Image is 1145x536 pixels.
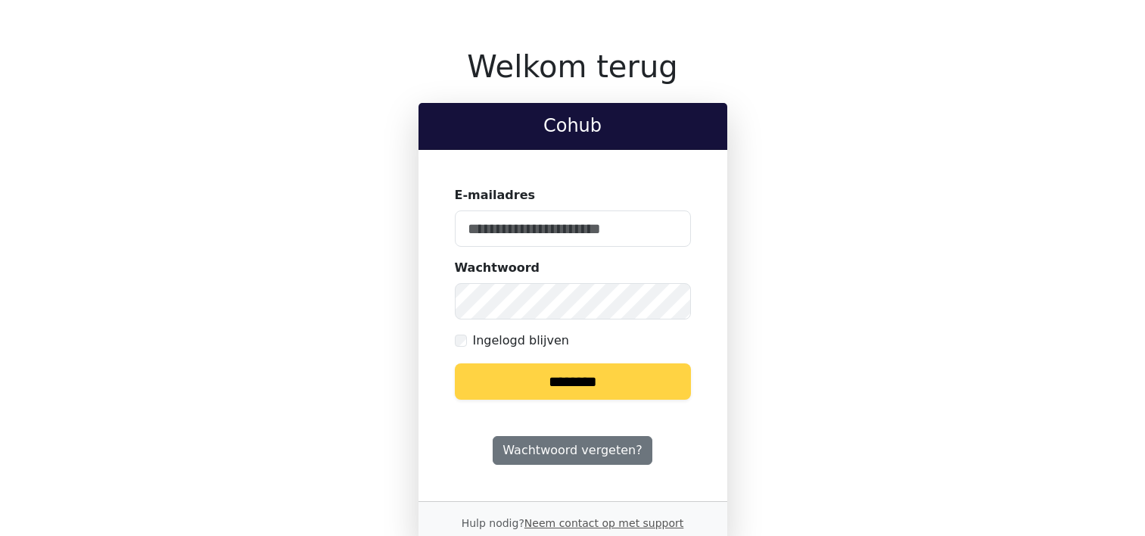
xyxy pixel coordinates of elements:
label: Wachtwoord [455,259,540,277]
a: Neem contact op met support [524,517,683,529]
label: E-mailadres [455,186,536,204]
h2: Cohub [431,115,715,137]
h1: Welkom terug [418,48,727,85]
a: Wachtwoord vergeten? [493,436,652,465]
small: Hulp nodig? [462,517,684,529]
label: Ingelogd blijven [473,332,569,350]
